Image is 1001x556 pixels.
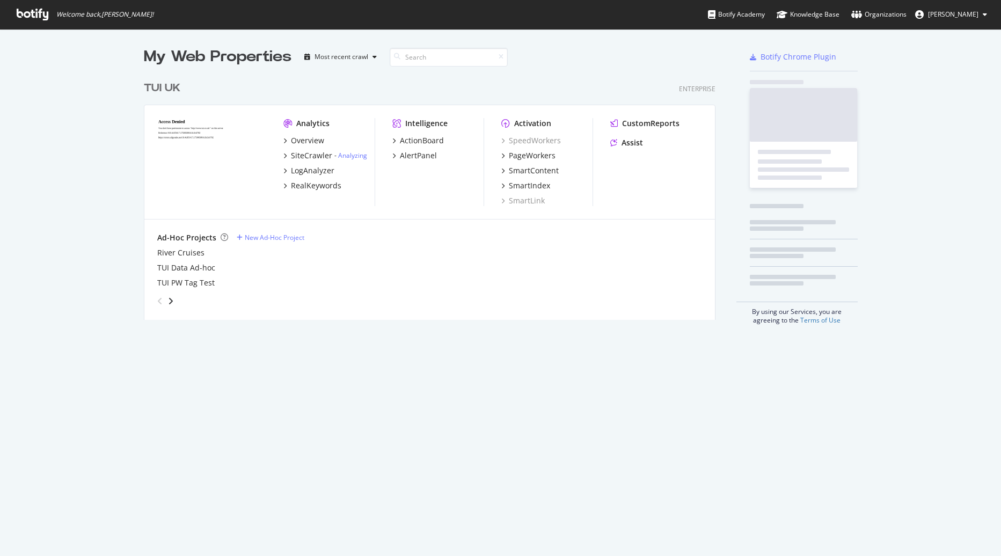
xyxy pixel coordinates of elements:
[509,180,550,191] div: SmartIndex
[144,68,724,320] div: grid
[622,118,679,129] div: CustomReports
[800,316,841,325] a: Terms of Use
[622,137,643,148] div: Assist
[509,165,559,176] div: SmartContent
[283,150,367,161] a: SiteCrawler- Analyzing
[283,165,334,176] a: LogAnalyzer
[392,135,444,146] a: ActionBoard
[167,296,174,306] div: angle-right
[400,135,444,146] div: ActionBoard
[679,84,715,93] div: Enterprise
[157,247,204,258] a: River Cruises
[928,10,978,19] span: Antonis Melis
[144,81,180,96] div: TUI UK
[501,180,550,191] a: SmartIndex
[291,135,324,146] div: Overview
[245,233,304,242] div: New Ad-Hoc Project
[144,46,291,68] div: My Web Properties
[501,135,561,146] a: SpeedWorkers
[157,118,266,205] img: tui.co.uk
[509,150,556,161] div: PageWorkers
[291,150,332,161] div: SiteCrawler
[400,150,437,161] div: AlertPanel
[157,262,215,273] a: TUI Data Ad-hoc
[761,52,836,62] div: Botify Chrome Plugin
[750,52,836,62] a: Botify Chrome Plugin
[851,9,907,20] div: Organizations
[291,165,334,176] div: LogAnalyzer
[392,150,437,161] a: AlertPanel
[610,137,643,148] a: Assist
[501,150,556,161] a: PageWorkers
[514,118,551,129] div: Activation
[501,195,545,206] a: SmartLink
[907,6,996,23] button: [PERSON_NAME]
[157,277,215,288] a: TUI PW Tag Test
[338,151,367,160] a: Analyzing
[157,232,216,243] div: Ad-Hoc Projects
[56,10,154,19] span: Welcome back, [PERSON_NAME] !
[144,81,185,96] a: TUI UK
[291,180,341,191] div: RealKeywords
[334,151,367,160] div: -
[708,9,765,20] div: Botify Academy
[283,180,341,191] a: RealKeywords
[501,165,559,176] a: SmartContent
[153,292,167,310] div: angle-left
[405,118,448,129] div: Intelligence
[736,302,858,325] div: By using our Services, you are agreeing to the
[300,48,381,65] button: Most recent crawl
[283,135,324,146] a: Overview
[315,54,368,60] div: Most recent crawl
[777,9,839,20] div: Knowledge Base
[296,118,330,129] div: Analytics
[390,48,508,67] input: Search
[610,118,679,129] a: CustomReports
[237,233,304,242] a: New Ad-Hoc Project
